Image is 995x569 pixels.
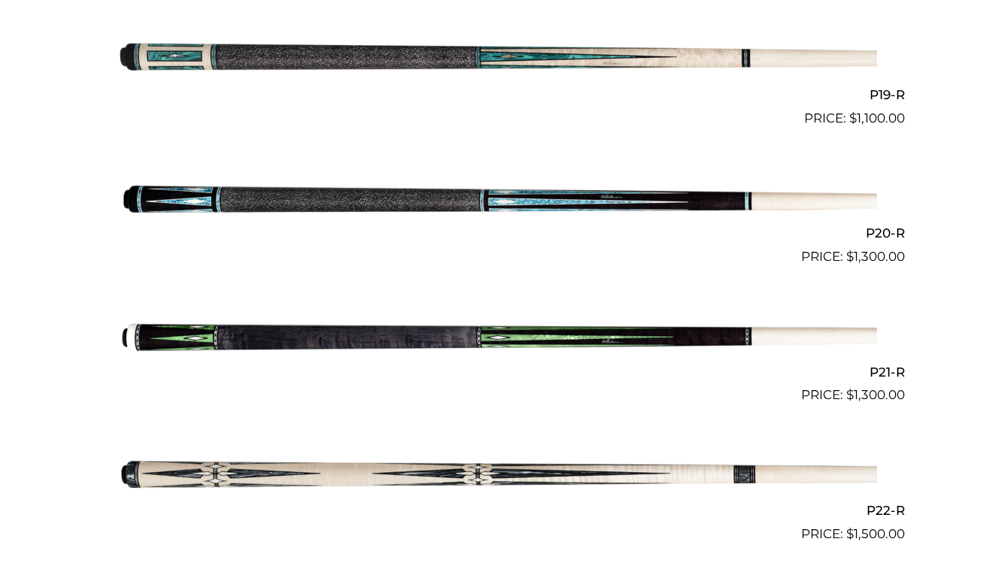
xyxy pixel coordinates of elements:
[846,526,854,541] span: $
[90,411,905,543] a: P22-R $1,500.00
[118,135,877,261] img: P20-R
[846,249,854,264] span: $
[118,411,877,537] img: P22-R
[90,358,905,386] h2: P21-R
[90,496,905,524] h2: P22-R
[90,80,905,108] h2: P19-R
[849,110,857,126] span: $
[118,273,877,399] img: P21-R
[846,387,905,402] bdi: 1,300.00
[849,110,905,126] bdi: 1,100.00
[90,273,905,405] a: P21-R $1,300.00
[846,249,905,264] bdi: 1,300.00
[846,387,854,402] span: $
[846,526,905,541] bdi: 1,500.00
[90,135,905,267] a: P20-R $1,300.00
[90,219,905,247] h2: P20-R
